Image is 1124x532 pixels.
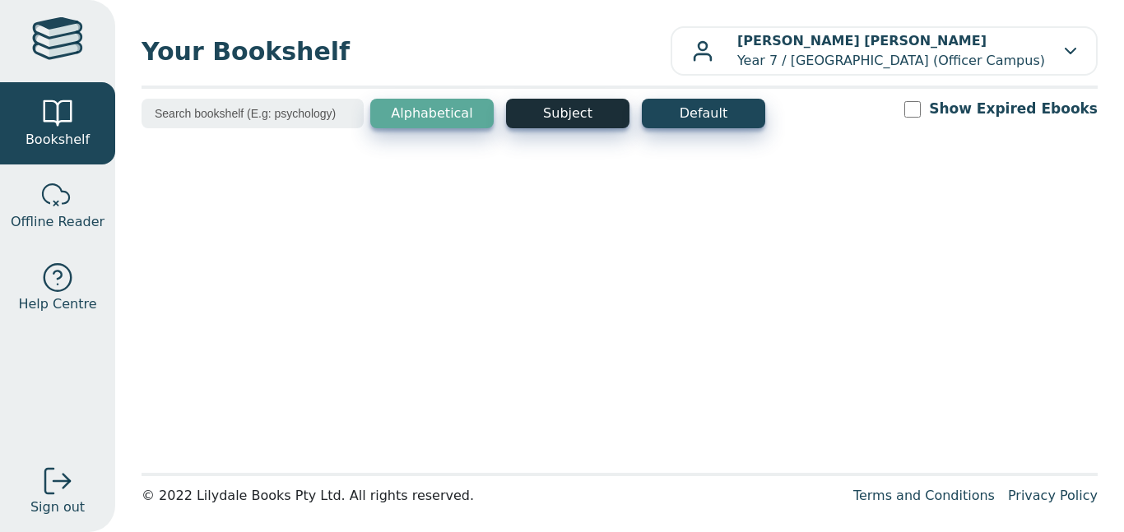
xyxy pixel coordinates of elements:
span: Offline Reader [11,212,105,232]
button: Alphabetical [370,99,494,128]
span: Bookshelf [26,130,90,150]
span: Help Centre [18,294,96,314]
a: Terms and Conditions [853,488,995,503]
span: Your Bookshelf [142,33,671,70]
input: Search bookshelf (E.g: psychology) [142,99,364,128]
button: Subject [506,99,629,128]
button: Default [642,99,765,128]
b: [PERSON_NAME] [PERSON_NAME] [737,33,987,49]
a: Privacy Policy [1008,488,1098,503]
label: Show Expired Ebooks [929,99,1098,119]
p: Year 7 / [GEOGRAPHIC_DATA] (Officer Campus) [737,31,1045,71]
span: Sign out [30,497,85,517]
div: © 2022 Lilydale Books Pty Ltd. All rights reserved. [142,486,840,506]
button: [PERSON_NAME] [PERSON_NAME]Year 7 / [GEOGRAPHIC_DATA] (Officer Campus) [671,26,1098,76]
